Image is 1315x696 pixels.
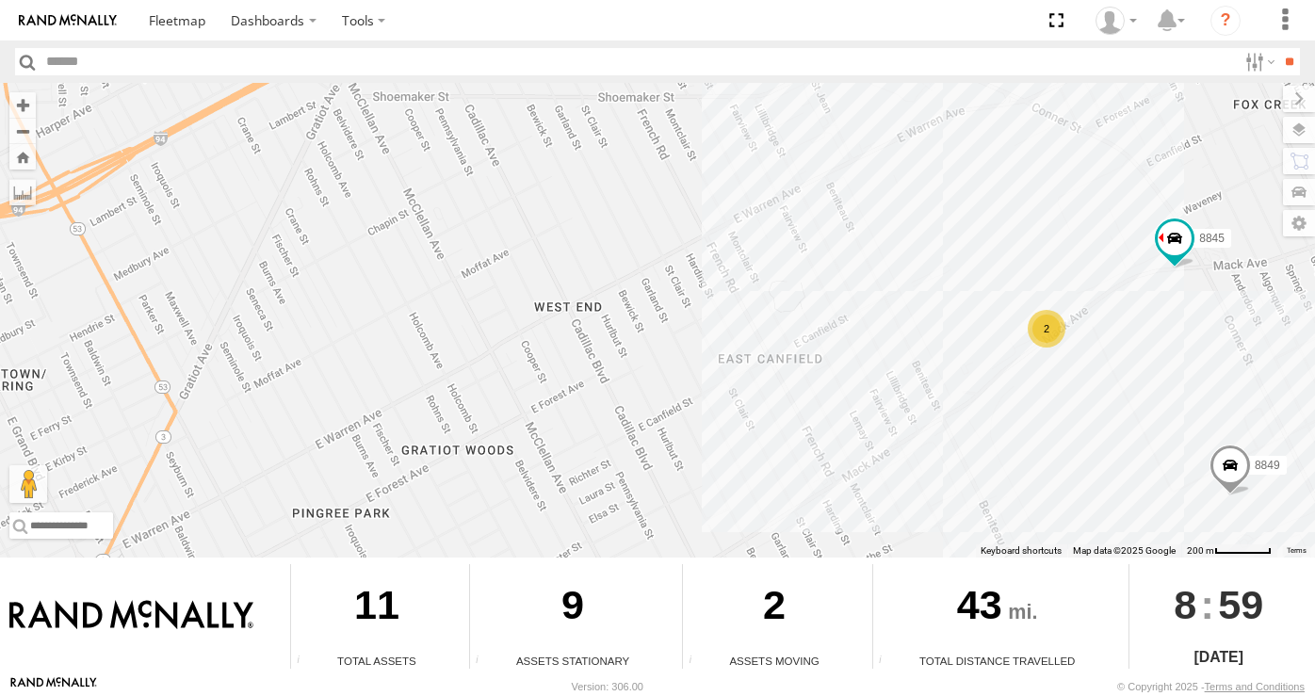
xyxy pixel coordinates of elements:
div: Total number of assets current stationary. [470,655,498,669]
img: Rand McNally [9,600,253,632]
div: Valeo Dash [1089,7,1144,35]
button: Zoom Home [9,144,36,170]
div: 2 [683,564,865,653]
label: Measure [9,179,36,205]
div: Total number of Enabled Assets [291,655,319,669]
a: Terms (opens in new tab) [1287,546,1307,554]
div: Total Distance Travelled [873,653,1122,669]
div: © Copyright 2025 - [1117,681,1305,692]
i: ? [1210,6,1241,36]
span: 8 [1174,564,1196,645]
button: Map Scale: 200 m per 57 pixels [1181,544,1277,558]
button: Zoom out [9,118,36,144]
div: 43 [873,564,1122,653]
span: 8845 [1199,232,1225,245]
div: Total distance travelled by all assets within specified date range and applied filters [873,655,901,669]
div: 2 [1028,310,1065,348]
span: 59 [1218,564,1263,645]
div: Total Assets [291,653,463,669]
label: Search Filter Options [1238,48,1278,75]
div: : [1129,564,1308,645]
a: Terms and Conditions [1205,681,1305,692]
div: 9 [470,564,675,653]
label: Map Settings [1283,210,1315,236]
a: Visit our Website [10,677,97,696]
span: 200 m [1187,545,1214,556]
div: Assets Stationary [470,653,675,669]
button: Keyboard shortcuts [981,544,1062,558]
div: [DATE] [1129,646,1308,669]
span: Map data ©2025 Google [1073,545,1176,556]
div: Total number of assets current in transit. [683,655,711,669]
div: Assets Moving [683,653,865,669]
img: rand-logo.svg [19,14,117,27]
div: 11 [291,564,463,653]
button: Zoom in [9,92,36,118]
span: 8849 [1255,460,1280,473]
div: Version: 306.00 [572,681,643,692]
button: Drag Pegman onto the map to open Street View [9,465,47,503]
